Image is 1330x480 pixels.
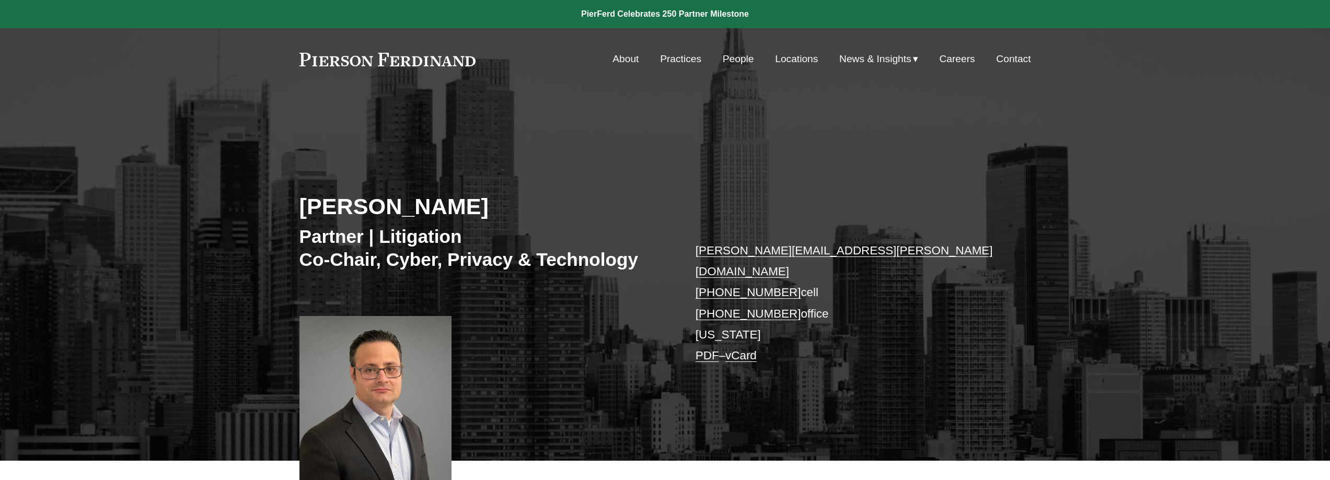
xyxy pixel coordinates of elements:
[723,49,754,69] a: People
[839,49,918,69] a: folder dropdown
[996,49,1031,69] a: Contact
[939,49,975,69] a: Careers
[299,193,665,220] h2: [PERSON_NAME]
[725,349,757,362] a: vCard
[612,49,639,69] a: About
[696,307,801,320] a: [PHONE_NUMBER]
[839,50,911,68] span: News & Insights
[775,49,818,69] a: Locations
[696,349,719,362] a: PDF
[696,244,993,278] a: [PERSON_NAME][EMAIL_ADDRESS][PERSON_NAME][DOMAIN_NAME]
[696,240,1000,367] p: cell office [US_STATE] –
[660,49,701,69] a: Practices
[299,225,665,271] h3: Partner | Litigation Co-Chair, Cyber, Privacy & Technology
[696,286,801,299] a: [PHONE_NUMBER]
